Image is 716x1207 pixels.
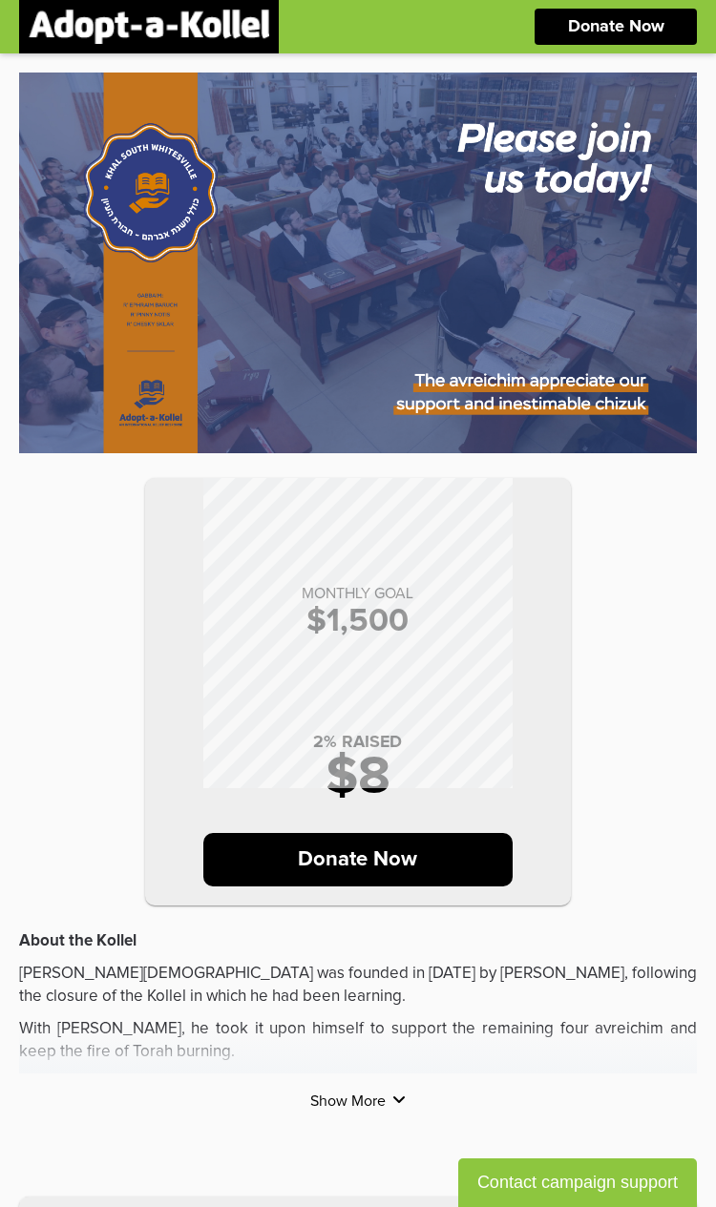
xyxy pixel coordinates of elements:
[164,605,552,637] p: $
[568,18,664,35] p: Donate Now
[19,1021,697,1060] span: With [PERSON_NAME], he took it upon himself to support the remaining four avreichim and keep the ...
[203,833,514,886] p: Donate Now
[19,1093,697,1109] p: Show More
[458,1158,697,1207] button: Contact campaign support
[19,933,137,949] strong: About the Kollel
[19,73,697,453] img: fzG2x0IRse.02jxZnzVDR.jpg
[164,586,552,601] p: MONTHLY GOAL
[19,966,697,1005] span: [PERSON_NAME][DEMOGRAPHIC_DATA] was founded in [DATE] by [PERSON_NAME], following the closure of ...
[29,10,269,44] img: logonobg.png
